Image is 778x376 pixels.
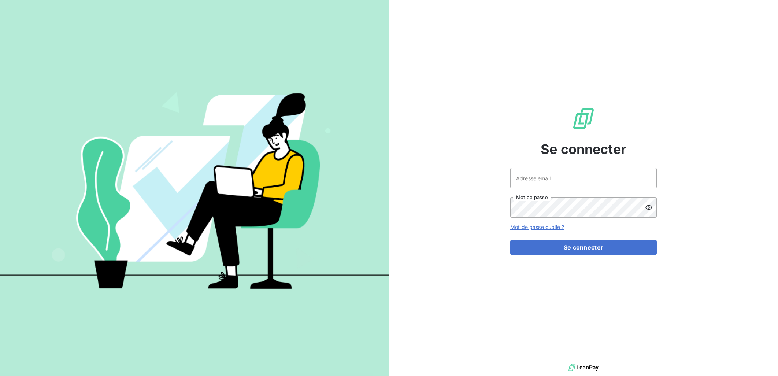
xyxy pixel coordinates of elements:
[510,240,657,255] button: Se connecter
[541,139,626,159] span: Se connecter
[510,224,564,230] a: Mot de passe oublié ?
[510,168,657,188] input: placeholder
[568,362,599,373] img: logo
[572,107,595,130] img: Logo LeanPay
